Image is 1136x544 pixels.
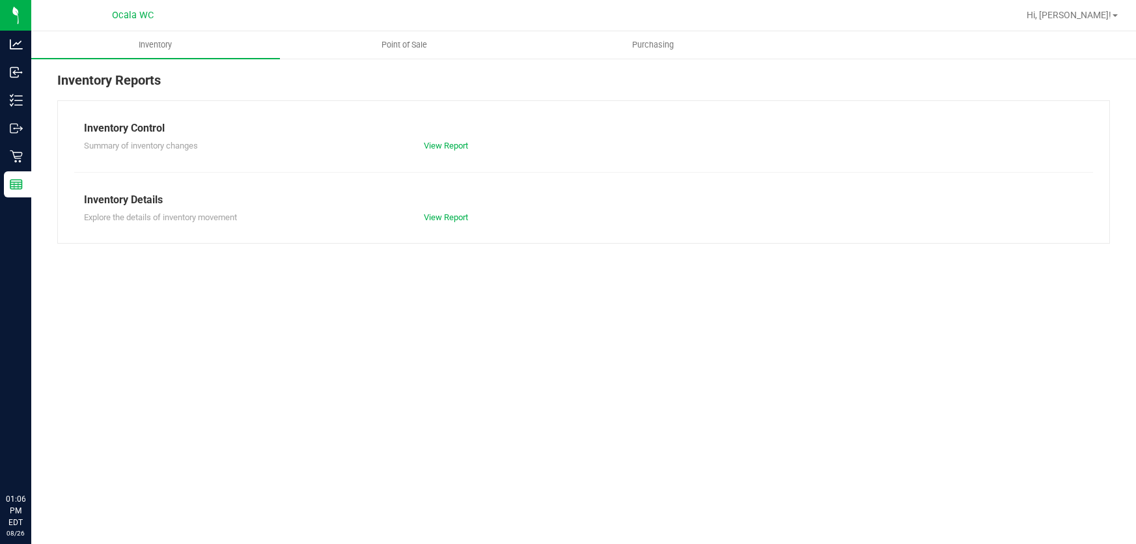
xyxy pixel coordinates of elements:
[364,39,445,51] span: Point of Sale
[57,70,1110,100] div: Inventory Reports
[121,39,189,51] span: Inventory
[84,212,237,222] span: Explore the details of inventory movement
[13,440,52,479] iframe: Resource center
[1027,10,1111,20] span: Hi, [PERSON_NAME]!
[10,94,23,107] inline-svg: Inventory
[424,212,468,222] a: View Report
[84,192,1083,208] div: Inventory Details
[84,121,1083,136] div: Inventory Control
[6,528,25,538] p: 08/26
[615,39,691,51] span: Purchasing
[280,31,529,59] a: Point of Sale
[10,178,23,191] inline-svg: Reports
[10,66,23,79] inline-svg: Inbound
[10,38,23,51] inline-svg: Analytics
[424,141,468,150] a: View Report
[84,141,198,150] span: Summary of inventory changes
[529,31,777,59] a: Purchasing
[112,10,154,21] span: Ocala WC
[10,150,23,163] inline-svg: Retail
[10,122,23,135] inline-svg: Outbound
[31,31,280,59] a: Inventory
[6,493,25,528] p: 01:06 PM EDT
